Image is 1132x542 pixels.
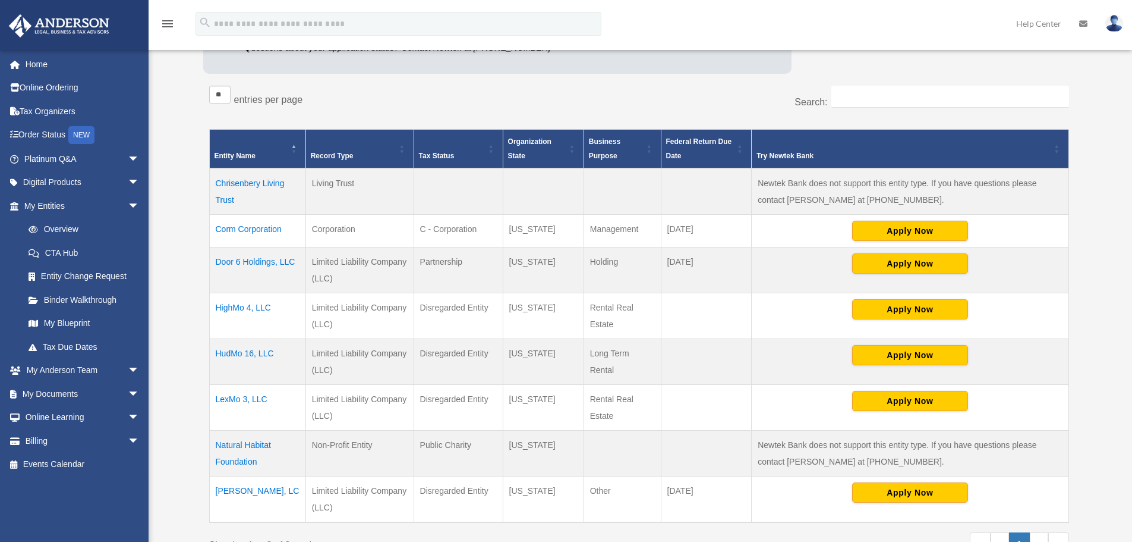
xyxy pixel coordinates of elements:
[584,215,661,247] td: Management
[209,130,305,169] th: Entity Name: Activate to invert sorting
[209,477,305,523] td: [PERSON_NAME], LC
[584,293,661,339] td: Rental Real Estate
[661,215,752,247] td: [DATE]
[68,126,94,144] div: NEW
[8,52,157,76] a: Home
[305,339,414,385] td: Limited Liability Company (LLC)
[414,215,503,247] td: C - Corporation
[666,137,732,160] span: Federal Return Due Date
[305,293,414,339] td: Limited Liability Company (LLC)
[1105,15,1123,32] img: User Pic
[209,385,305,431] td: LexMo 3, LLC
[128,147,152,171] span: arrow_drop_down
[8,406,157,430] a: Online Learningarrow_drop_down
[17,312,152,336] a: My Blueprint
[852,253,968,274] button: Apply Now
[209,215,305,247] td: Corm Corporation
[852,299,968,319] button: Apply Now
[8,99,157,123] a: Tax Organizers
[414,477,503,523] td: Disregarded Entity
[17,265,152,289] a: Entity Change Request
[17,288,152,312] a: Binder Walkthrough
[756,149,1050,163] div: Try Newtek Bank
[8,359,157,383] a: My Anderson Teamarrow_drop_down
[305,477,414,523] td: Limited Liability Company (LLC)
[503,215,584,247] td: [US_STATE]
[209,293,305,339] td: HighMo 4, LLC
[305,385,414,431] td: Limited Liability Company (LLC)
[661,130,752,169] th: Federal Return Due Date: Activate to sort
[209,339,305,385] td: HudMo 16, LLC
[752,130,1068,169] th: Try Newtek Bank : Activate to sort
[414,431,503,477] td: Public Charity
[128,171,152,195] span: arrow_drop_down
[305,168,414,215] td: Living Trust
[503,431,584,477] td: [US_STATE]
[17,241,152,265] a: CTA Hub
[8,123,157,148] a: Order StatusNEW
[508,137,551,160] span: Organization State
[305,431,414,477] td: Non-Profit Entity
[584,385,661,431] td: Rental Real Estate
[584,477,661,523] td: Other
[414,293,503,339] td: Disregarded Entity
[661,247,752,293] td: [DATE]
[17,218,146,242] a: Overview
[160,17,175,31] i: menu
[128,406,152,430] span: arrow_drop_down
[128,359,152,383] span: arrow_drop_down
[128,429,152,453] span: arrow_drop_down
[419,152,455,160] span: Tax Status
[8,382,157,406] a: My Documentsarrow_drop_down
[584,247,661,293] td: Holding
[503,130,584,169] th: Organization State: Activate to sort
[503,477,584,523] td: [US_STATE]
[209,247,305,293] td: Door 6 Holdings, LLC
[8,453,157,477] a: Events Calendar
[852,221,968,241] button: Apply Now
[305,247,414,293] td: Limited Liability Company (LLC)
[414,385,503,431] td: Disregarded Entity
[311,152,354,160] span: Record Type
[128,382,152,406] span: arrow_drop_down
[503,247,584,293] td: [US_STATE]
[305,215,414,247] td: Corporation
[8,171,157,195] a: Digital Productsarrow_drop_down
[414,130,503,169] th: Tax Status: Activate to sort
[8,429,157,453] a: Billingarrow_drop_down
[234,95,303,105] label: entries per page
[661,477,752,523] td: [DATE]
[503,293,584,339] td: [US_STATE]
[160,21,175,31] a: menu
[852,391,968,411] button: Apply Now
[589,137,620,160] span: Business Purpose
[584,339,661,385] td: Long Term Rental
[215,152,256,160] span: Entity Name
[503,385,584,431] td: [US_STATE]
[209,431,305,477] td: Natural Habitat Foundation
[5,14,113,37] img: Anderson Advisors Platinum Portal
[414,247,503,293] td: Partnership
[752,431,1068,477] td: Newtek Bank does not support this entity type. If you have questions please contact [PERSON_NAME]...
[8,76,157,100] a: Online Ordering
[305,130,414,169] th: Record Type: Activate to sort
[503,339,584,385] td: [US_STATE]
[198,16,212,29] i: search
[414,339,503,385] td: Disregarded Entity
[852,345,968,365] button: Apply Now
[852,483,968,503] button: Apply Now
[794,97,827,107] label: Search:
[17,335,152,359] a: Tax Due Dates
[8,147,157,171] a: Platinum Q&Aarrow_drop_down
[8,194,152,218] a: My Entitiesarrow_drop_down
[128,194,152,218] span: arrow_drop_down
[209,168,305,215] td: Chrisenbery Living Trust
[752,168,1068,215] td: Newtek Bank does not support this entity type. If you have questions please contact [PERSON_NAME]...
[584,130,661,169] th: Business Purpose: Activate to sort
